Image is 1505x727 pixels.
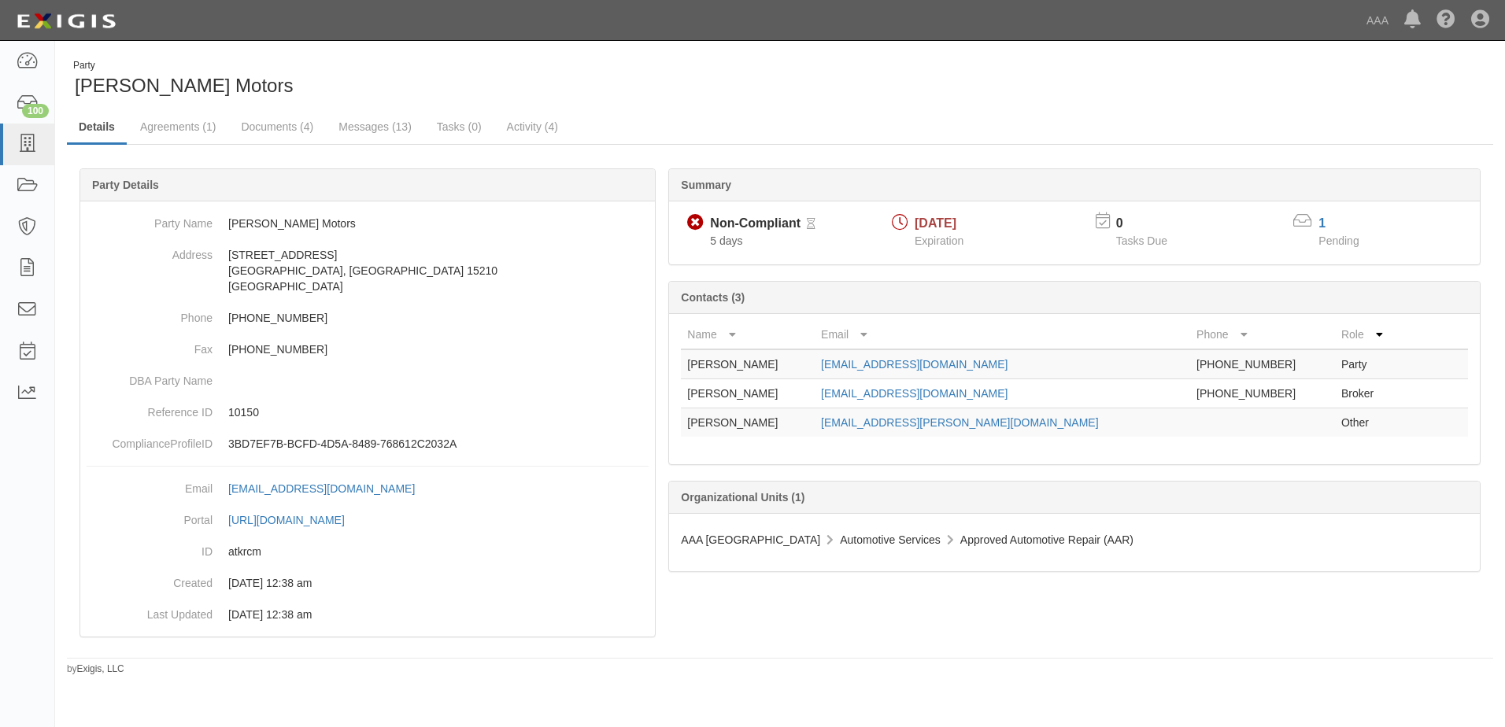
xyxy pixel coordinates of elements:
[1190,349,1335,379] td: [PHONE_NUMBER]
[681,491,804,504] b: Organizational Units (1)
[687,215,704,231] i: Non-Compliant
[228,404,649,420] p: 10150
[1190,320,1335,349] th: Phone
[87,536,649,567] dd: atkrcm
[87,239,649,302] dd: [STREET_ADDRESS] [GEOGRAPHIC_DATA], [GEOGRAPHIC_DATA] 15210 [GEOGRAPHIC_DATA]
[12,7,120,35] img: logo-5460c22ac91f19d4615b14bd174203de0afe785f0fc80cf4dbbc73dc1793850b.png
[87,208,649,239] dd: [PERSON_NAME] Motors
[229,111,325,142] a: Documents (4)
[710,234,742,247] span: Since 09/24/2025
[1190,379,1335,408] td: [PHONE_NUMBER]
[87,536,213,559] dt: ID
[1437,11,1455,30] i: Help Center - Complianz
[87,302,213,326] dt: Phone
[327,111,423,142] a: Messages (13)
[821,358,1008,371] a: [EMAIL_ADDRESS][DOMAIN_NAME]
[228,482,432,495] a: [EMAIL_ADDRESS][DOMAIN_NAME]
[228,481,415,496] div: [EMAIL_ADDRESS][DOMAIN_NAME]
[87,473,213,496] dt: Email
[681,533,820,546] span: AAA [GEOGRAPHIC_DATA]
[228,436,649,452] p: 3BD7EF7B-BCFD-4D5A-8489-768612C2032A
[67,662,124,676] small: by
[228,514,362,526] a: [URL][DOMAIN_NAME]
[87,428,213,452] dt: ComplianceProfileID
[1318,234,1359,247] span: Pending
[67,59,768,99] div: Beckman Motors
[710,215,801,233] div: Non-Compliant
[22,104,49,118] div: 100
[87,504,213,528] dt: Portal
[915,234,963,247] span: Expiration
[1116,234,1167,247] span: Tasks Due
[681,408,815,437] td: [PERSON_NAME]
[1116,215,1187,233] p: 0
[87,397,213,420] dt: Reference ID
[75,75,293,96] span: [PERSON_NAME] Motors
[821,387,1008,400] a: [EMAIL_ADDRESS][DOMAIN_NAME]
[425,111,494,142] a: Tasks (0)
[128,111,227,142] a: Agreements (1)
[87,334,213,357] dt: Fax
[681,291,745,304] b: Contacts (3)
[87,599,213,622] dt: Last Updated
[681,179,731,191] b: Summary
[1318,216,1326,230] a: 1
[87,239,213,263] dt: Address
[87,302,649,334] dd: [PHONE_NUMBER]
[77,663,124,674] a: Exigis, LLC
[681,320,815,349] th: Name
[960,533,1133,546] span: Approved Automotive Repair (AAR)
[1359,5,1396,36] a: AAA
[1335,349,1405,379] td: Party
[87,567,649,599] dd: 03/10/2023 12:38 am
[87,334,649,365] dd: [PHONE_NUMBER]
[87,208,213,231] dt: Party Name
[73,59,293,72] div: Party
[821,416,1098,429] a: [EMAIL_ADDRESS][PERSON_NAME][DOMAIN_NAME]
[87,567,213,591] dt: Created
[87,599,649,630] dd: 03/10/2023 12:38 am
[495,111,570,142] a: Activity (4)
[1335,408,1405,437] td: Other
[1335,379,1405,408] td: Broker
[92,179,159,191] b: Party Details
[87,365,213,389] dt: DBA Party Name
[807,219,815,230] i: Pending Review
[840,533,941,546] span: Automotive Services
[1335,320,1405,349] th: Role
[815,320,1190,349] th: Email
[681,379,815,408] td: [PERSON_NAME]
[67,111,127,145] a: Details
[915,216,956,230] span: [DATE]
[681,349,815,379] td: [PERSON_NAME]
